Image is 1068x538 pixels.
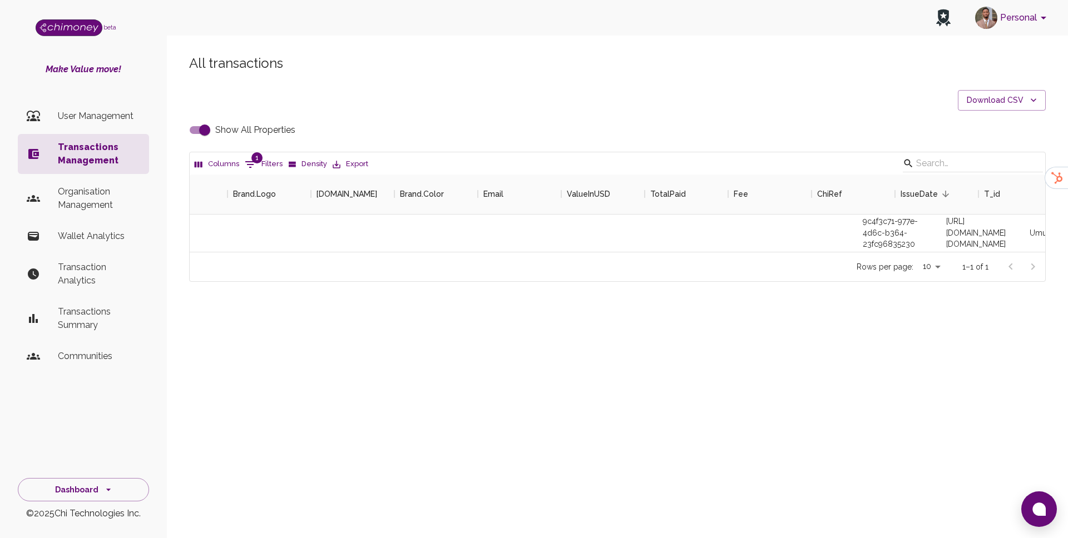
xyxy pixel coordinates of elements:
[978,174,1062,214] div: T_id
[478,174,561,214] div: Email
[394,174,478,214] div: Brand.Color
[645,174,728,214] div: TotalPaid
[903,155,1043,175] div: Search
[1021,491,1057,527] button: Open chat window
[103,24,116,31] span: beta
[941,215,1024,252] div: [URL][DOMAIN_NAME][DOMAIN_NAME]
[192,156,242,173] button: Select columns
[58,230,140,243] p: Wallet Analytics
[18,478,149,502] button: Dashboard
[901,174,938,214] div: IssueDate
[189,54,1046,72] h5: All transactions
[242,156,285,173] button: Show filters
[734,174,748,214] div: Fee
[938,186,953,202] button: Sort
[330,156,371,173] button: Export
[918,258,945,275] div: 10
[916,155,1026,172] input: Search…
[728,174,812,214] div: Fee
[58,305,140,332] p: Transactions Summary
[317,174,377,214] div: [DOMAIN_NAME]
[483,174,503,214] div: Email
[812,174,895,214] div: ChiRef
[971,3,1055,32] button: account of current user
[650,174,686,214] div: TotalPaid
[311,174,394,214] div: Brand.Name
[962,261,988,272] p: 1–1 of 1
[36,19,102,36] img: Logo
[400,174,444,214] div: Brand.Color
[58,141,140,167] p: Transactions Management
[285,156,330,173] button: Density
[58,350,140,363] p: Communities
[58,109,140,123] p: User Management
[251,152,263,163] span: 1
[895,174,978,214] div: IssueDate
[958,90,1046,111] button: Download CSV
[58,261,140,287] p: Transaction Analytics
[857,215,941,252] div: 9c4f3c71-977e-4d6c-b364-23fc96835230
[233,174,276,214] div: Brand.Logo
[228,174,311,214] div: Brand.Logo
[144,174,228,214] div: GroupID
[215,123,295,137] span: Show All Properties
[857,261,913,272] p: Rows per page:
[817,174,842,214] div: ChiRef
[561,174,645,214] div: ValueInUSD
[975,7,997,29] img: avatar
[984,174,1000,214] div: T_id
[58,185,140,212] p: Organisation Management
[567,174,610,214] div: ValueInUSD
